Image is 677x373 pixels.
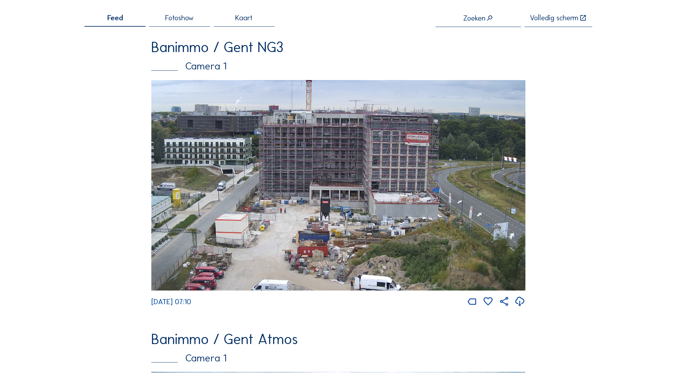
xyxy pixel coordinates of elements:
[151,80,526,291] img: Image
[151,353,526,363] div: Camera 1
[151,40,526,54] div: Banimmo / Gent NG3
[151,297,191,306] span: [DATE] 07:10
[236,14,253,22] span: Kaart
[151,61,526,71] div: Camera 1
[165,14,194,22] span: Fotoshow
[151,332,526,346] div: Banimmo / Gent Atmos
[530,14,579,22] div: Volledig scherm
[107,14,123,22] span: Feed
